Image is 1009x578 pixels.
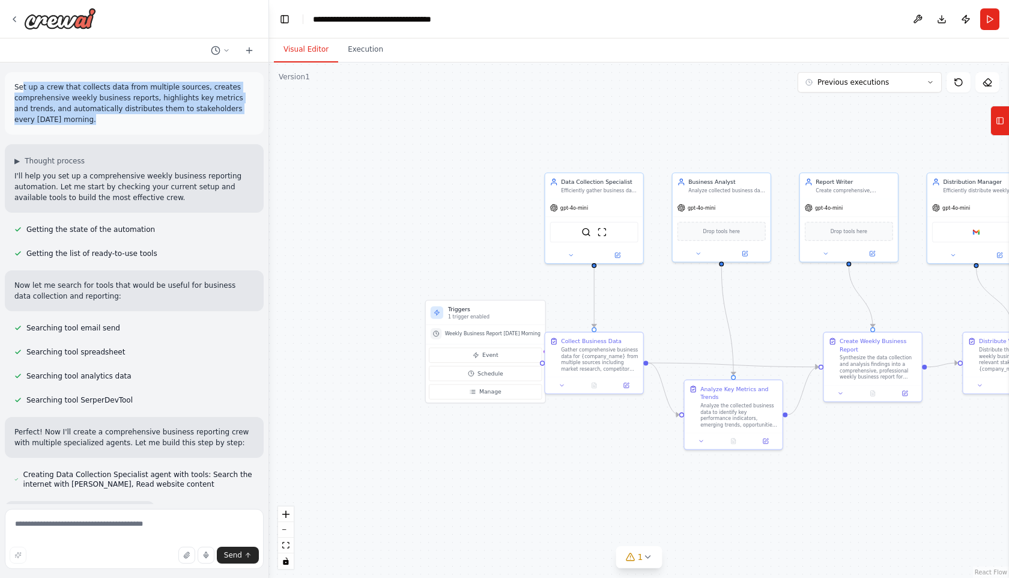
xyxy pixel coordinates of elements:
[544,172,644,264] div: Data Collection SpecialistEfficiently gather business data from multiple sources including web re...
[26,371,132,381] span: Searching tool analytics data
[891,389,919,398] button: Open in side panel
[577,381,611,391] button: No output available
[648,359,679,418] g: Edge from db20c12f-9512-4a0e-ac47-23a3e786f147 to 59773ae3-4b16-472a-a1a4-d8f65035c32d
[26,347,125,357] span: Searching tool spreadsheet
[14,82,254,125] p: Set up a crew that collects data from multiple sources, creates comprehensive weekly business rep...
[845,266,877,327] g: Edge from 2c0cb926-bffe-44ab-b8f6-4a7dfa808fdb to 66afaf79-c5c4-4e8a-98e9-4806aadc7ae1
[26,395,133,405] span: Searching tool SerperDevTool
[799,172,898,263] div: Report WriterCreate comprehensive, professional weekly business reports for {company_name} that c...
[278,538,294,553] button: fit view
[178,547,195,564] button: Upload files
[613,381,640,391] button: Open in side panel
[560,205,588,211] span: gpt-4o-mini
[429,348,542,363] button: Event
[448,314,541,320] p: 1 trigger enabled
[683,380,783,450] div: Analyze Key Metrics and TrendsAnalyze the collected business data to identify key performance ind...
[14,427,254,448] p: Perfect! Now I'll create a comprehensive business reporting crew with multiple specialized agents...
[975,569,1007,576] a: React Flow attribution
[688,187,766,194] div: Analyze collected business data to identify key metrics, trends, and insights that matter most to...
[276,11,293,28] button: Hide left sidebar
[479,388,501,396] span: Manage
[927,359,958,371] g: Edge from 66afaf79-c5c4-4e8a-98e9-4806aadc7ae1 to df017d96-fd6a-4bfa-bac6-40b34bd02dfa
[278,507,294,569] div: React Flow controls
[718,266,738,375] g: Edge from 90938ca6-ba86-4f93-9463-fe2205ed8c1a to 59773ae3-4b16-472a-a1a4-d8f65035c32d
[26,249,157,258] span: Getting the list of ready-to-use tools
[278,522,294,538] button: zoom out
[313,13,475,25] nav: breadcrumb
[590,268,598,327] g: Edge from a7ded9bc-142b-4310-b0db-82cefbba29b2 to db20c12f-9512-4a0e-ac47-23a3e786f147
[482,351,498,359] span: Event
[831,227,867,235] span: Drop tools here
[26,225,155,234] span: Getting the state of the automation
[840,355,917,380] div: Synthesize the data collection and analysis findings into a comprehensive, professional weekly bu...
[561,347,638,372] div: Gather comprehensive business data for {company_name} from multiple sources including market rese...
[279,72,310,82] div: Version 1
[823,332,923,402] div: Create Weekly Business ReportSynthesize the data collection and analysis findings into a comprehe...
[688,178,766,186] div: Business Analyst
[198,547,214,564] button: Click to speak your automation idea
[850,249,895,258] button: Open in side panel
[429,385,542,400] button: Manage
[561,337,622,345] div: Collect Business Data
[278,507,294,522] button: zoom in
[206,43,235,58] button: Switch to previous chat
[717,436,750,446] button: No output available
[616,546,662,568] button: 1
[10,547,26,564] button: Improve this prompt
[597,227,607,237] img: ScrapeWebsiteTool
[840,337,917,353] div: Create Weekly Business Report
[648,359,819,371] g: Edge from db20c12f-9512-4a0e-ac47-23a3e786f147 to 66afaf79-c5c4-4e8a-98e9-4806aadc7ae1
[14,280,254,302] p: Now let me search for tools that would be useful for business data collection and reporting:
[700,403,778,428] div: Analyze the collected business data to identify key performance indicators, emerging trends, oppo...
[477,370,503,377] span: Schedule
[971,227,981,237] img: Google gmail
[425,300,547,403] div: Triggers1 trigger enabledWeekly Business Report [DATE] MorningEventScheduleManage
[856,389,889,398] button: No output available
[752,436,780,446] button: Open in side panel
[14,156,85,166] button: ▶Thought process
[700,385,778,401] div: Analyze Key Metrics and Trends
[787,363,819,419] g: Edge from 59773ae3-4b16-472a-a1a4-d8f65035c32d to 66afaf79-c5c4-4e8a-98e9-4806aadc7ae1
[448,305,541,313] h3: Triggers
[688,205,715,211] span: gpt-4o-mini
[638,551,643,563] span: 1
[723,249,768,258] button: Open in side panel
[816,187,893,194] div: Create comprehensive, professional weekly business reports for {company_name} that clearly commun...
[815,205,843,211] span: gpt-4o-mini
[816,178,893,186] div: Report Writer
[278,553,294,569] button: toggle interactivity
[798,72,942,93] button: Previous executions
[544,332,644,394] div: Collect Business DataGather comprehensive business data for {company_name} from multiple sources ...
[703,227,740,235] span: Drop tools here
[26,323,120,333] span: Searching tool email send
[595,251,640,260] button: Open in side panel
[338,37,393,62] button: Execution
[671,172,771,263] div: Business AnalystAnalyze collected business data to identify key metrics, trends, and insights tha...
[561,178,638,186] div: Data Collection Specialist
[274,37,338,62] button: Visual Editor
[24,8,96,29] img: Logo
[942,205,970,211] span: gpt-4o-mini
[240,43,259,58] button: Start a new chat
[25,156,85,166] span: Thought process
[561,187,638,194] div: Efficiently gather business data from multiple sources including web research, spreadsheets, and ...
[14,171,254,203] p: I'll help you set up a comprehensive weekly business reporting automation. Let me start by checki...
[217,547,259,564] button: Send
[23,470,254,489] span: Creating Data Collection Specialist agent with tools: Search the internet with [PERSON_NAME], Rea...
[445,330,541,337] span: Weekly Business Report [DATE] Morning
[224,550,242,560] span: Send
[429,366,542,381] button: Schedule
[14,156,20,166] span: ▶
[581,227,591,237] img: SerperDevTool
[817,78,889,87] span: Previous executions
